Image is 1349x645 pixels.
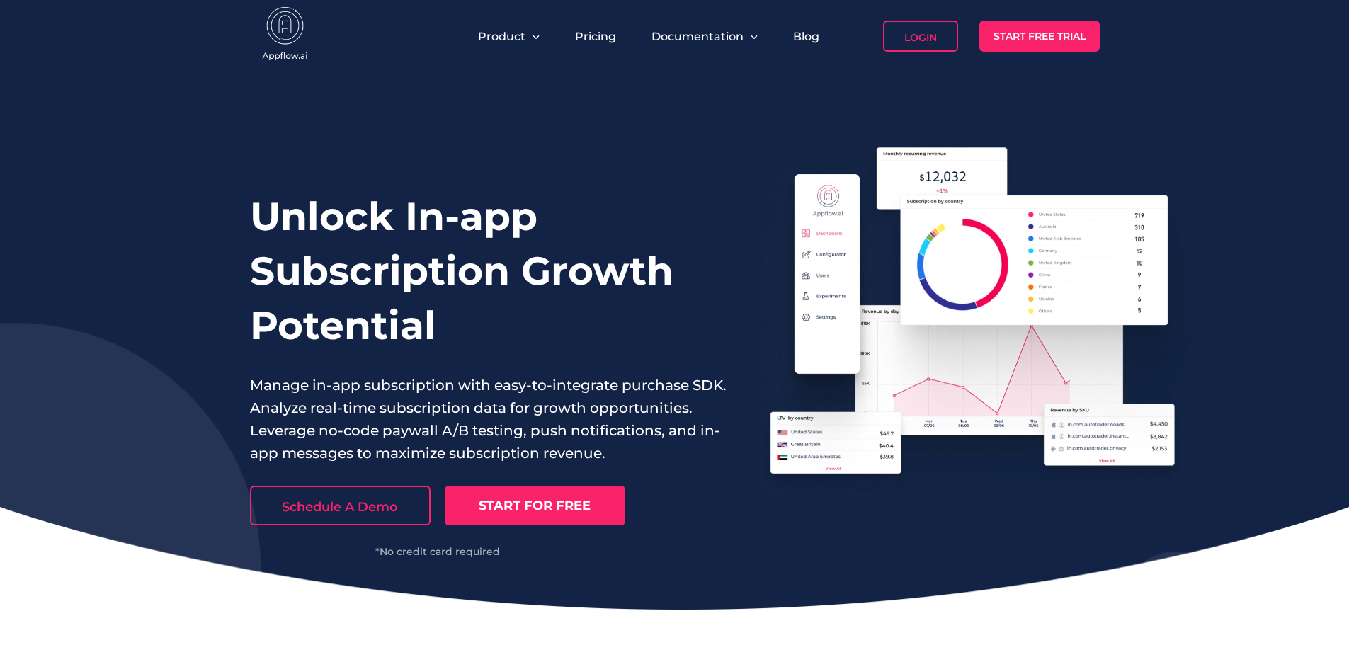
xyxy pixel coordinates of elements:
[250,374,727,464] p: Manage in-app subscription with easy-to-integrate purchase SDK. Analyze real-time subscription da...
[979,21,1100,52] a: Start Free Trial
[651,30,758,43] button: Documentation
[793,30,819,43] a: Blog
[575,30,616,43] a: Pricing
[250,7,321,64] img: appflow.ai-logo
[651,30,744,43] span: Documentation
[250,486,431,525] a: Schedule A Demo
[883,21,958,52] a: Login
[478,30,540,43] button: Product
[445,486,625,525] a: START FOR FREE
[250,189,727,353] h1: Unlock In-app Subscription Growth Potential
[250,547,625,556] div: *No credit card required
[478,30,525,43] span: Product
